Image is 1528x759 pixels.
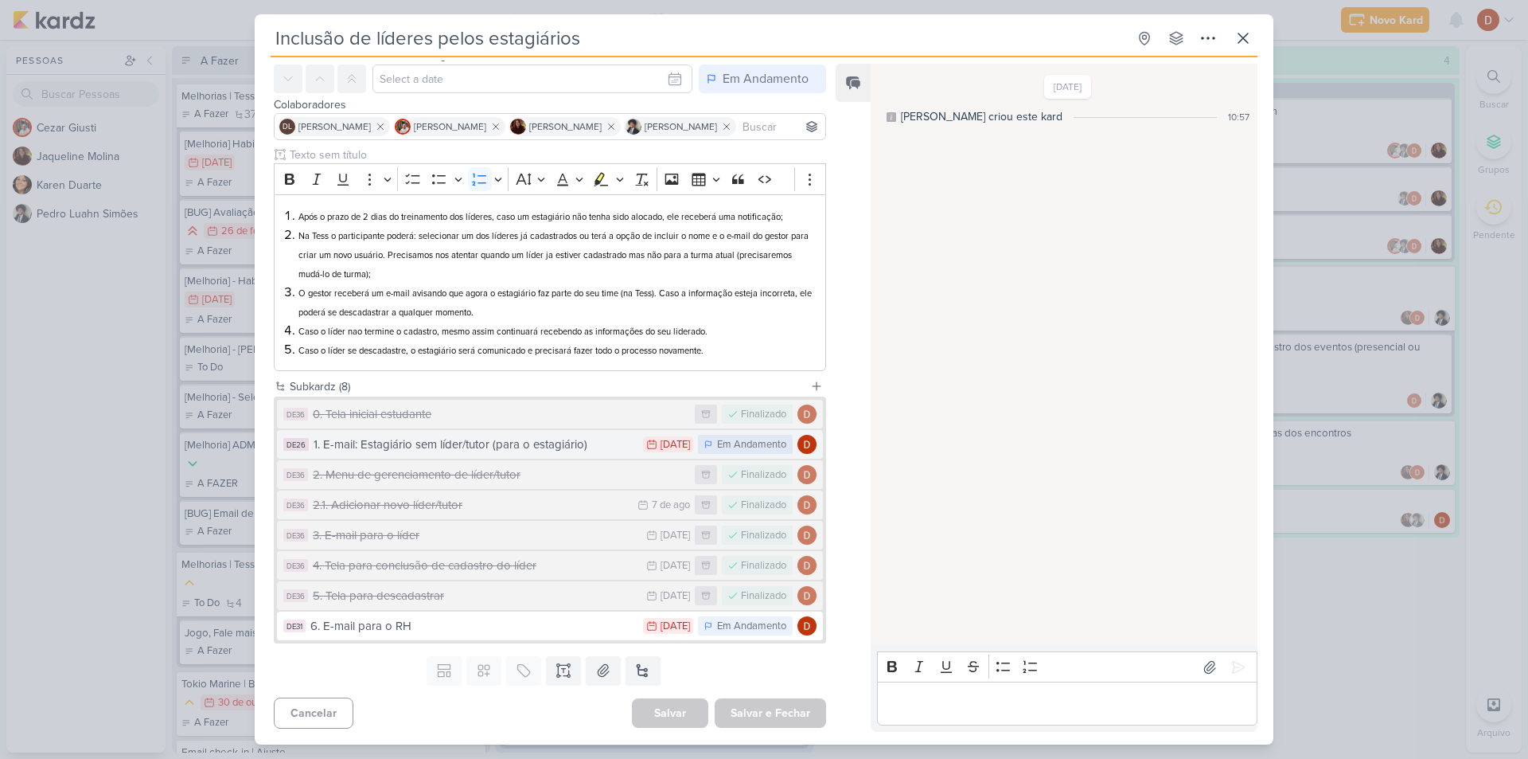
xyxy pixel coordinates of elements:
div: Finalizado [741,558,786,574]
div: 5. Tela para descadastrar [313,587,638,605]
div: [DATE] [661,561,690,571]
div: DE36 [283,529,308,542]
button: DE36 2.1. Adicionar novo líder/tutor 7 de ago Finalizado [277,491,823,519]
div: Subkardz (8) [290,378,804,395]
button: DE36 3. E-mail para o líder [DATE] Finalizado [277,521,823,550]
div: 3. E-mail para o líder [313,526,638,545]
div: Finalizado [741,468,786,483]
input: Texto sem título [286,147,826,163]
button: Em Andamento [699,65,826,93]
div: [DATE] [661,440,690,450]
img: Davi Elias Teixeira [797,616,817,636]
button: DE36 4. Tela para conclusão de cadastro do líder [DATE] Finalizado [277,551,823,580]
button: DE36 2. Menu de gerenciamento de líder/tutor Finalizado [277,460,823,489]
input: Buscar [739,117,822,136]
img: Davi Elias Teixeira [797,435,817,454]
span: Após o prazo de 2 dias do treinamento dos líderes, caso um estagiário não tenha sido alocado, ele... [298,212,783,222]
img: Davi Elias Teixeira [797,405,817,424]
div: Em Andamento [717,437,786,453]
img: Pedro Luahn Simões [626,119,641,135]
div: DE36 [283,589,308,602]
img: Davi Elias Teixeira [797,586,817,605]
img: Cezar Giusti [395,119,411,135]
div: Editor editing area: main [274,194,826,372]
img: Davi Elias Teixeira [797,495,817,514]
div: 6. E-mail para o RH [310,617,635,636]
div: Danilo Leite [279,119,295,135]
div: Editor toolbar [877,651,1257,683]
div: Finalizado [741,407,786,423]
span: [PERSON_NAME] [529,119,602,134]
div: 0. Tela inicial estudante [313,405,687,424]
img: Jaqueline Molina [510,119,526,135]
div: Finalizado [741,498,786,514]
input: Select a date [372,65,692,93]
div: 2.1. Adicionar novo líder/tutor [313,496,630,514]
img: Davi Elias Teixeira [797,556,817,575]
div: Editor editing area: main [877,682,1257,726]
div: [DATE] [661,530,690,541]
span: Caso o líder se descadastre, o estagiário será comunicado e precisará fazer todo o processo novam... [298,346,704,356]
button: DE31 6. E-mail para o RH [DATE] Em Andamento [277,612,823,640]
button: DE36 0. Tela inicial estudante Finalizado [277,400,823,428]
div: DE36 [283,408,308,421]
div: DE26 [283,438,309,451]
div: DE36 [283,468,308,481]
input: Kard Sem Título [271,24,1127,53]
div: [PERSON_NAME] criou este kard [901,108,1062,125]
div: DE36 [283,559,308,572]
span: Caso o líder nao termine o cadastro, mesmo assim continuará recebendo as informações do seu lider... [298,327,707,337]
div: 2. Menu de gerenciamento de líder/tutor [313,466,687,484]
span: Na Tess o participante poderá: selecionar um dos líderes já cadastrados ou terá a opção de inclui... [298,231,809,280]
div: 1. E-mail: Estagiário sem líder/tutor (para o estagiário) [314,436,635,454]
span: [PERSON_NAME] [414,119,486,134]
p: DL [283,123,292,131]
div: DE36 [283,499,308,511]
div: [DATE] [661,621,690,632]
div: Colaboradores [274,96,826,113]
span: O gestor receberá um e-mail avisando que agora o estagiário faz parte do seu time (na Tess). Caso... [298,288,812,318]
div: Em Andamento [717,619,786,635]
div: 4. Tela para conclusão de cadastro do líder [313,557,638,575]
div: Editor toolbar [274,163,826,194]
img: Davi Elias Teixeira [797,526,817,545]
div: 7 de ago [652,500,690,511]
div: Finalizado [741,528,786,544]
img: Davi Elias Teixeira [797,465,817,484]
span: [PERSON_NAME] [645,119,717,134]
div: DE31 [283,620,306,632]
span: [PERSON_NAME] [298,119,371,134]
div: [DATE] [661,591,690,601]
div: Finalizado [741,589,786,604]
button: DE36 5. Tela para descadastrar [DATE] Finalizado [277,581,823,610]
div: 10:57 [1228,110,1249,124]
button: DE26 1. E-mail: Estagiário sem líder/tutor (para o estagiário) [DATE] Em Andamento [277,430,823,459]
div: Em Andamento [723,69,809,88]
button: Cancelar [274,698,353,729]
